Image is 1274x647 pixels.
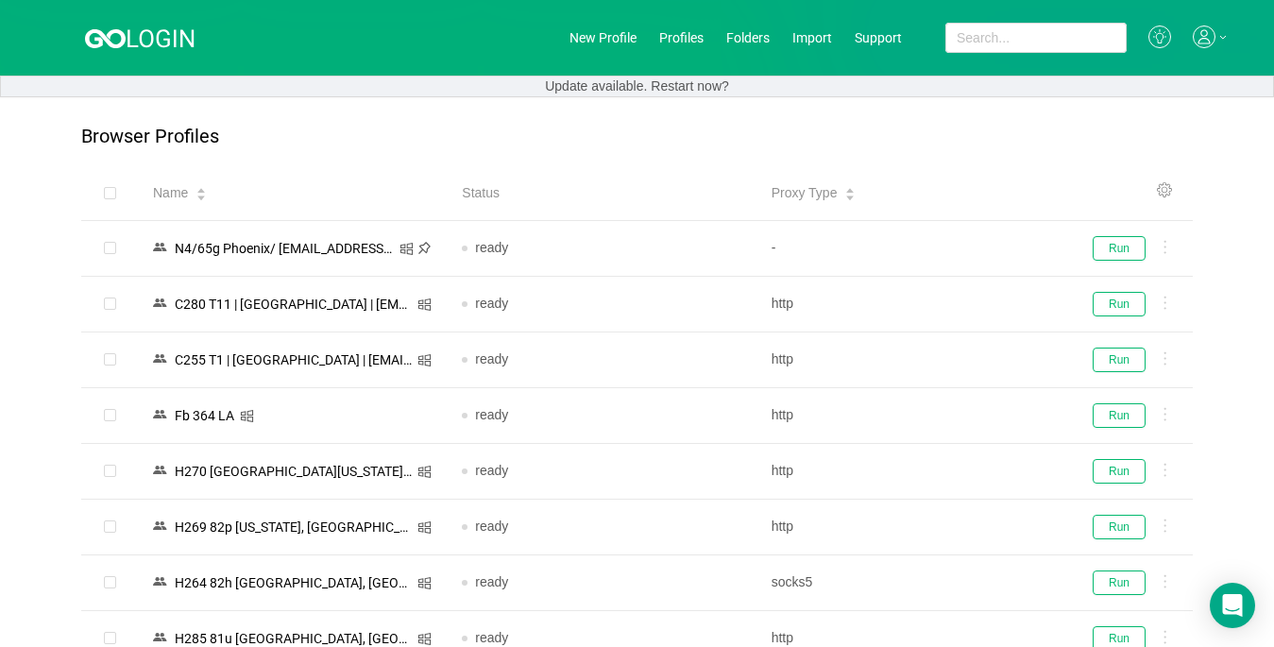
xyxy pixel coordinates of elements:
[726,30,770,45] a: Folders
[845,186,856,192] i: icon: caret-up
[792,30,832,45] a: Import
[1093,292,1146,316] button: Run
[569,30,637,45] a: New Profile
[475,630,508,645] span: ready
[945,23,1127,53] input: Search...
[399,242,414,256] i: icon: windows
[1093,459,1146,484] button: Run
[195,185,207,198] div: Sort
[81,126,219,147] p: Browser Profiles
[1210,583,1255,628] div: Open Intercom Messenger
[659,30,704,45] a: Profiles
[417,632,432,646] i: icon: windows
[475,351,508,366] span: ready
[1093,348,1146,372] button: Run
[169,459,417,484] div: Н270 [GEOGRAPHIC_DATA][US_STATE]/ [EMAIL_ADDRESS][DOMAIN_NAME]
[169,292,417,316] div: C280 T11 | [GEOGRAPHIC_DATA] | [EMAIL_ADDRESS][DOMAIN_NAME]
[196,186,207,192] i: icon: caret-up
[475,463,508,478] span: ready
[1093,236,1146,261] button: Run
[1093,403,1146,428] button: Run
[772,183,838,203] span: Proxy Type
[169,515,417,539] div: Н269 82p [US_STATE], [GEOGRAPHIC_DATA]/ [EMAIL_ADDRESS][DOMAIN_NAME]
[756,500,1065,555] td: http
[417,520,432,535] i: icon: windows
[417,298,432,312] i: icon: windows
[756,221,1065,277] td: -
[756,277,1065,332] td: http
[475,240,508,255] span: ready
[756,388,1065,444] td: http
[169,403,240,428] div: Fb 364 LA
[1093,515,1146,539] button: Run
[475,296,508,311] span: ready
[845,193,856,198] i: icon: caret-down
[475,407,508,422] span: ready
[169,570,417,595] div: Н264 82h [GEOGRAPHIC_DATA], [GEOGRAPHIC_DATA]/ [EMAIL_ADDRESS][DOMAIN_NAME]
[756,332,1065,388] td: http
[169,348,417,372] div: C255 T1 | [GEOGRAPHIC_DATA] | [EMAIL_ADDRESS][DOMAIN_NAME]
[475,574,508,589] span: ready
[240,409,254,423] i: icon: windows
[417,576,432,590] i: icon: windows
[196,193,207,198] i: icon: caret-down
[417,241,432,255] i: icon: pushpin
[844,185,856,198] div: Sort
[417,353,432,367] i: icon: windows
[169,236,399,261] div: N4/65g Phoenix/ [EMAIL_ADDRESS][DOMAIN_NAME]
[475,519,508,534] span: ready
[756,555,1065,611] td: socks5
[855,30,902,45] a: Support
[417,465,432,479] i: icon: windows
[756,444,1065,500] td: http
[1093,570,1146,595] button: Run
[462,183,500,203] span: Status
[153,183,188,203] span: Name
